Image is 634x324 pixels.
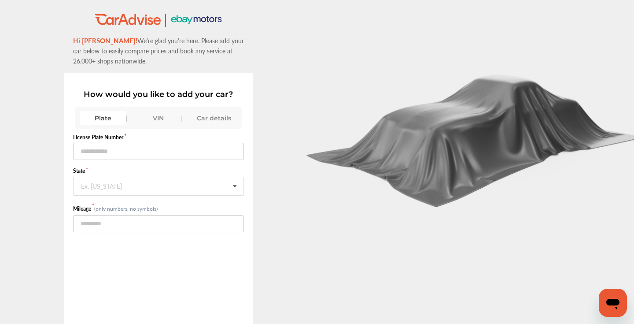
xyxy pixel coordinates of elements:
[73,36,244,65] span: We’re glad you’re here. Please add your car below to easily compare prices and book any service a...
[80,111,126,125] div: Plate
[599,289,627,317] iframe: Button to launch messaging window
[81,182,122,188] div: Ex. [US_STATE]
[94,205,158,212] small: (only numbers, no symbols)
[73,134,244,141] label: License Plate Number
[73,167,244,175] label: State
[73,205,94,212] label: Mileage
[135,111,182,125] div: VIN
[73,89,244,99] p: How would you like to add your car?
[191,111,237,125] div: Car details
[73,36,137,45] span: Hi [PERSON_NAME]!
